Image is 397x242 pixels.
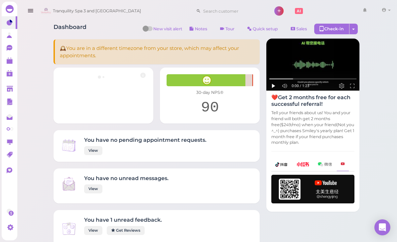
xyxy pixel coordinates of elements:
a: Tour [214,24,240,34]
img: douyin-2727e60b7b0d5d1bbe969c21619e8014.png [275,162,288,167]
img: AI receptionist [266,39,359,91]
button: Notes [184,24,213,34]
img: xhs-786d23addd57f6a2be217d5a65f4ab6b.png [297,162,309,166]
a: Sales [285,24,313,34]
span: Tranquility Spa 3 and [GEOGRAPHIC_DATA] [53,2,141,20]
a: Get Reviews [107,226,145,235]
img: wechat-a99521bb4f7854bbf8f190d1356e2cdb.png [318,162,332,166]
a: View [84,226,102,235]
img: Inbox [60,175,77,192]
div: Open Intercom Messenger [374,219,390,235]
span: New visit alert [153,26,182,36]
img: Inbox [60,137,77,154]
input: Search customer [201,6,265,16]
a: View [84,184,102,193]
a: Quick setup [242,24,284,34]
div: 🕰️ You are in a different timezone from your store, which may affect your appointments. [54,39,260,64]
h4: You have no unread messages. [84,175,169,181]
h1: Dashboard [54,24,86,36]
span: Sales [296,26,307,31]
img: Inbox [60,220,77,237]
p: Tell your friends about us! You and your friend will both get 2 months free($249/mo) when your fr... [271,110,354,145]
h4: ❤️Get 2 months free for each successful referral! [271,94,354,107]
div: Check-in [314,24,349,34]
h4: You have no pending appointment requests. [84,137,206,143]
div: 30-day NPS® [167,90,253,96]
img: youtube-h-92280983ece59b2848f85fc261e8ffad.png [271,175,354,203]
h4: You have 1 unread feedback. [84,217,162,223]
a: View [84,146,102,155]
div: 90 [167,99,253,117]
